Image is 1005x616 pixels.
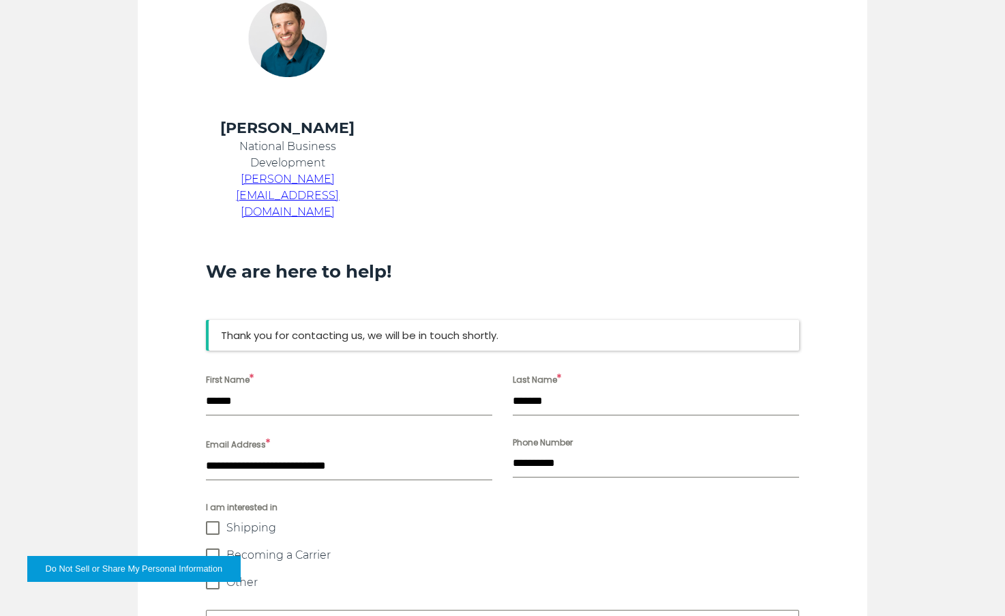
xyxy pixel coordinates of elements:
span: Shipping [226,521,276,535]
a: [PERSON_NAME][EMAIL_ADDRESS][DOMAIN_NAME] [236,173,339,218]
div: Thank you for contacting us, we will be in touch shortly. [206,320,799,351]
label: Shipping [206,521,799,535]
label: Becoming a Carrier [206,548,799,562]
label: Other [206,576,799,589]
h3: We are here to help! [206,260,799,283]
iframe: Chat Widget [937,551,1005,616]
span: Becoming a Carrier [226,548,331,562]
span: I am interested in [206,501,799,514]
button: Do Not Sell or Share My Personal Information [27,556,241,582]
p: National Business Development [206,138,370,171]
h4: [PERSON_NAME] [206,118,370,138]
span: Other [226,576,258,589]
